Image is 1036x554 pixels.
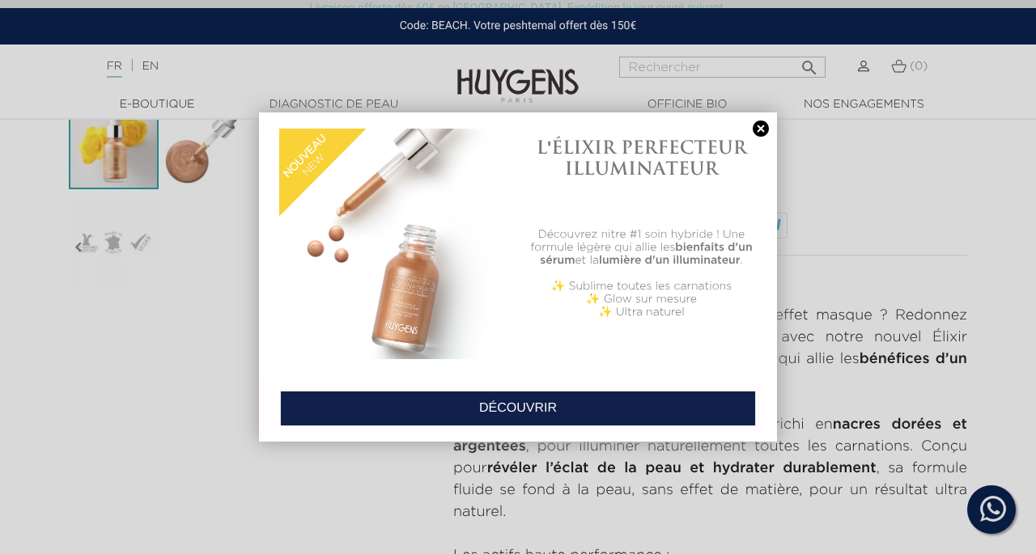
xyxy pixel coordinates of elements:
[540,242,752,266] b: bienfaits d'un sérum
[526,293,757,306] p: ✨ Glow sur mesure
[526,228,757,267] p: Découvrez nitre #1 soin hybride ! Une formule légère qui allie les et la .
[526,306,757,319] p: ✨ Ultra naturel
[280,391,756,426] a: DÉCOUVRIR
[526,137,757,180] h1: L'ÉLIXIR PERFECTEUR ILLUMINATEUR
[526,280,757,293] p: ✨ Sublime toutes les carnations
[599,255,741,266] b: lumière d'un illuminateur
